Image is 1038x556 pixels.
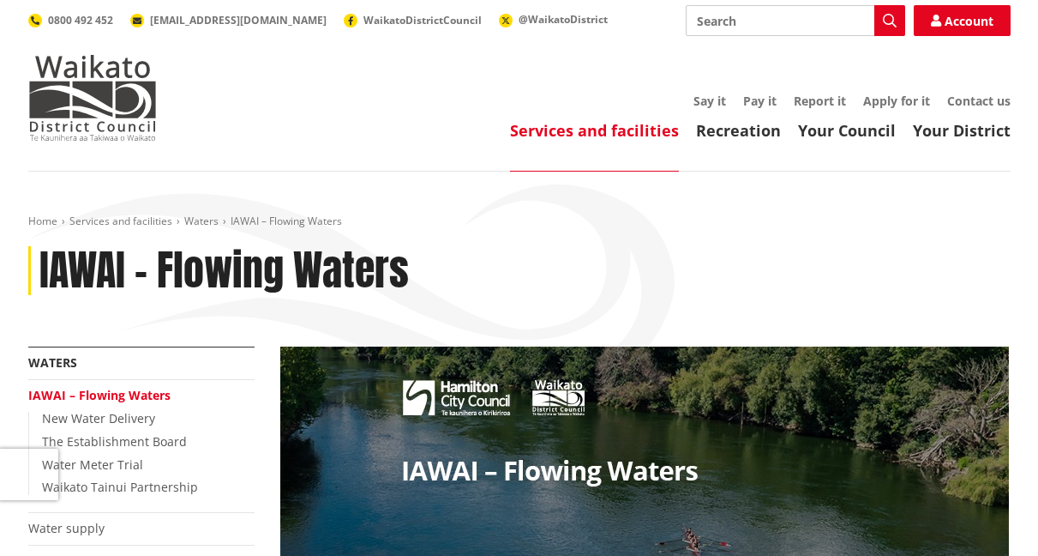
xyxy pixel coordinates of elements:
[184,214,219,228] a: Waters
[913,120,1011,141] a: Your District
[28,215,1011,229] nav: breadcrumb
[28,354,77,371] a: Waters
[693,93,726,109] a: Say it
[42,433,187,450] a: The Establishment Board
[510,120,679,141] a: Services and facilities
[39,246,409,296] h1: IAWAI – Flowing Waters
[48,13,113,27] span: 0800 492 452
[69,214,172,228] a: Services and facilities
[130,13,327,27] a: [EMAIL_ADDRESS][DOMAIN_NAME]
[28,214,57,228] a: Home
[798,120,896,141] a: Your Council
[28,55,157,141] img: Waikato District Council - Te Kaunihera aa Takiwaa o Waikato
[28,387,171,403] a: IAWAI – Flowing Waters
[499,12,608,27] a: @WaikatoDistrict
[231,214,342,228] span: IAWAI – Flowing Waters
[42,479,198,495] a: Waikato Tainui Partnership
[519,12,608,27] span: @WaikatoDistrict
[686,5,905,36] input: Search input
[914,5,1011,36] a: Account
[28,520,105,536] a: Water supply
[28,13,113,27] a: 0800 492 452
[363,13,482,27] span: WaikatoDistrictCouncil
[42,456,143,473] a: Water Meter Trial
[947,93,1011,109] a: Contact us
[42,410,155,426] a: New Water Delivery
[794,93,846,109] a: Report it
[863,93,930,109] a: Apply for it
[696,120,781,141] a: Recreation
[150,13,327,27] span: [EMAIL_ADDRESS][DOMAIN_NAME]
[743,93,777,109] a: Pay it
[344,13,482,27] a: WaikatoDistrictCouncil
